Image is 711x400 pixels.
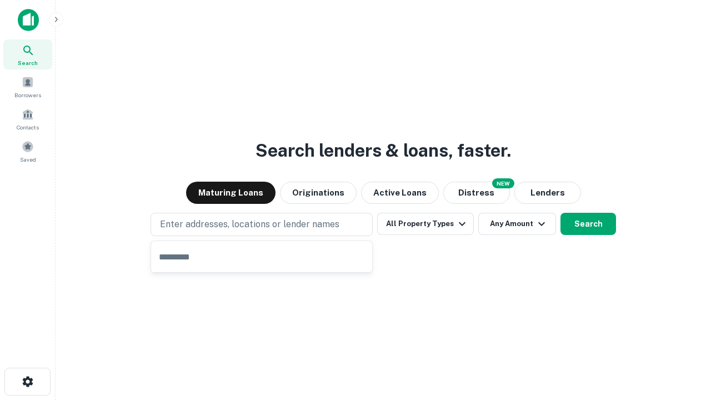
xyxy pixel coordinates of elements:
button: All Property Types [377,213,474,235]
span: Borrowers [14,91,41,99]
span: Saved [20,155,36,164]
a: Contacts [3,104,52,134]
button: Maturing Loans [186,182,276,204]
button: Enter addresses, locations or lender names [151,213,373,236]
iframe: Chat Widget [655,311,711,364]
button: Lenders [514,182,581,204]
button: Search [560,213,616,235]
button: Search distressed loans with lien and other non-mortgage details. [443,182,510,204]
a: Search [3,39,52,69]
a: Borrowers [3,72,52,102]
span: Search [18,58,38,67]
h3: Search lenders & loans, faster. [256,137,511,164]
span: Contacts [17,123,39,132]
button: Originations [280,182,357,204]
img: capitalize-icon.png [18,9,39,31]
a: Saved [3,136,52,166]
button: Active Loans [361,182,439,204]
p: Enter addresses, locations or lender names [160,218,339,231]
button: Any Amount [478,213,556,235]
div: NEW [492,178,514,188]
